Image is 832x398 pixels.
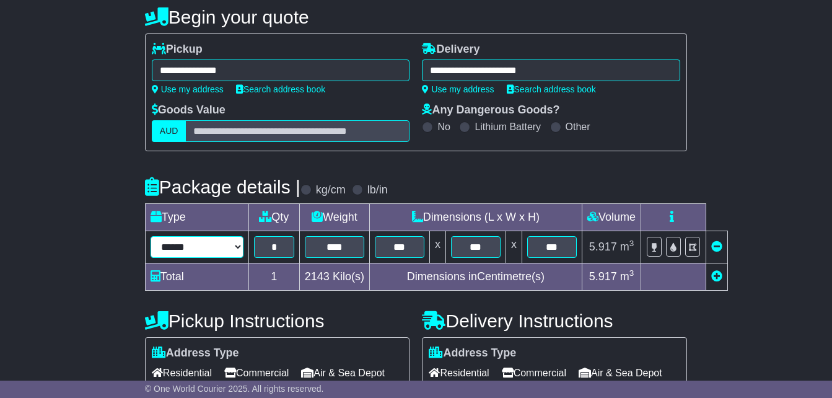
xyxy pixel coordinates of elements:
label: No [437,121,450,133]
a: Remove this item [711,241,722,253]
sup: 3 [629,268,634,278]
label: lb/in [367,184,388,197]
label: Other [566,121,590,133]
label: Address Type [152,347,239,360]
td: x [506,231,522,263]
a: Use my address [422,84,494,94]
label: Address Type [429,347,516,360]
label: Pickup [152,43,203,56]
td: Qty [248,204,299,231]
label: Any Dangerous Goods? [422,104,559,117]
span: m [620,270,634,283]
td: Kilo(s) [299,263,369,291]
td: 1 [248,263,299,291]
sup: 3 [629,239,634,248]
span: © One World Courier 2025. All rights reserved. [145,384,324,394]
label: Delivery [422,43,479,56]
td: x [429,231,445,263]
span: m [620,241,634,253]
h4: Pickup Instructions [145,311,410,331]
label: Lithium Battery [475,121,541,133]
span: 2143 [305,270,330,283]
td: Type [145,204,248,231]
td: Total [145,263,248,291]
h4: Package details | [145,177,300,197]
span: 5.917 [589,270,617,283]
h4: Begin your quote [145,7,687,27]
span: Air & Sea Depot [301,363,385,383]
label: kg/cm [316,184,346,197]
span: Residential [152,363,212,383]
a: Add new item [711,270,722,283]
a: Use my address [152,84,224,94]
span: Residential [429,363,489,383]
label: Goods Value [152,104,226,117]
span: Air & Sea Depot [579,363,662,383]
span: 5.917 [589,241,617,253]
td: Dimensions in Centimetre(s) [369,263,582,291]
a: Search address book [236,84,325,94]
span: Commercial [224,363,289,383]
td: Volume [582,204,641,231]
h4: Delivery Instructions [422,311,687,331]
td: Weight [299,204,369,231]
a: Search address book [507,84,596,94]
span: Commercial [502,363,566,383]
label: AUD [152,120,186,142]
td: Dimensions (L x W x H) [369,204,582,231]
